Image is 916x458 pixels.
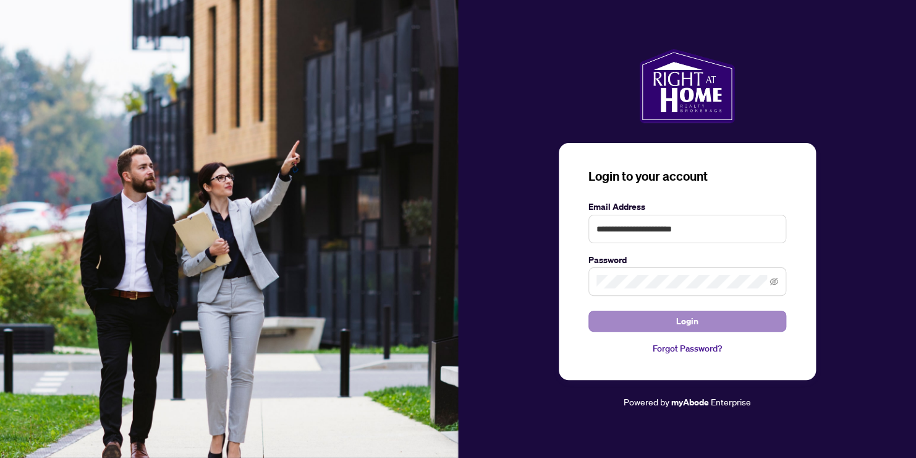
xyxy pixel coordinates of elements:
button: Login [588,311,786,332]
label: Password [588,253,786,267]
span: Enterprise [711,396,751,407]
span: Login [676,311,698,331]
a: myAbode [671,395,709,409]
span: Powered by [624,396,669,407]
img: ma-logo [639,49,735,123]
h3: Login to your account [588,168,786,185]
a: Forgot Password? [588,342,786,355]
span: eye-invisible [770,277,778,286]
label: Email Address [588,200,786,214]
